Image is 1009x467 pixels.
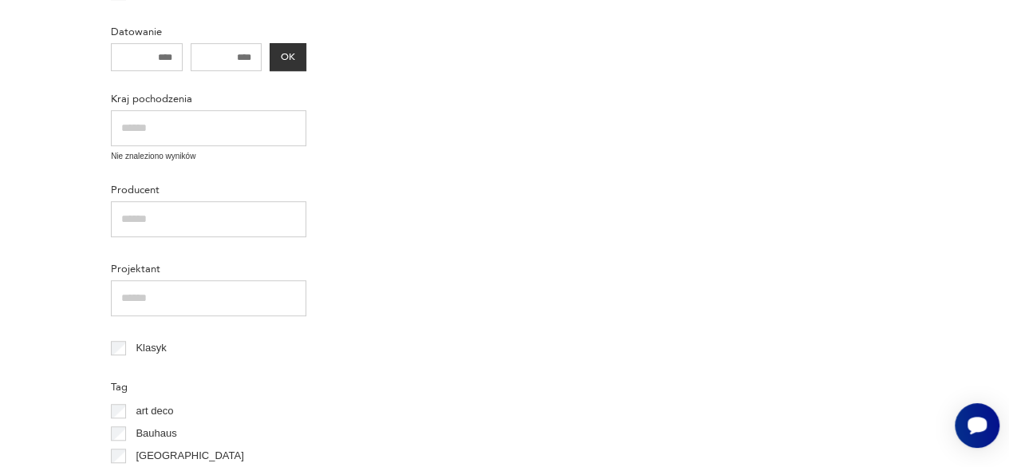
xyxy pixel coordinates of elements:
p: Projektant [111,260,306,278]
p: Kraj pochodzenia [111,90,306,108]
p: Datowanie [111,23,306,41]
p: Bauhaus [136,425,176,442]
p: Producent [111,181,306,199]
iframe: Smartsupp widget button [955,403,999,448]
p: Nie znaleziono wyników [111,150,306,163]
p: art deco [136,402,173,420]
p: Klasyk [136,339,166,357]
p: Tag [111,378,306,396]
p: [GEOGRAPHIC_DATA] [136,447,243,465]
button: OK [270,43,306,71]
